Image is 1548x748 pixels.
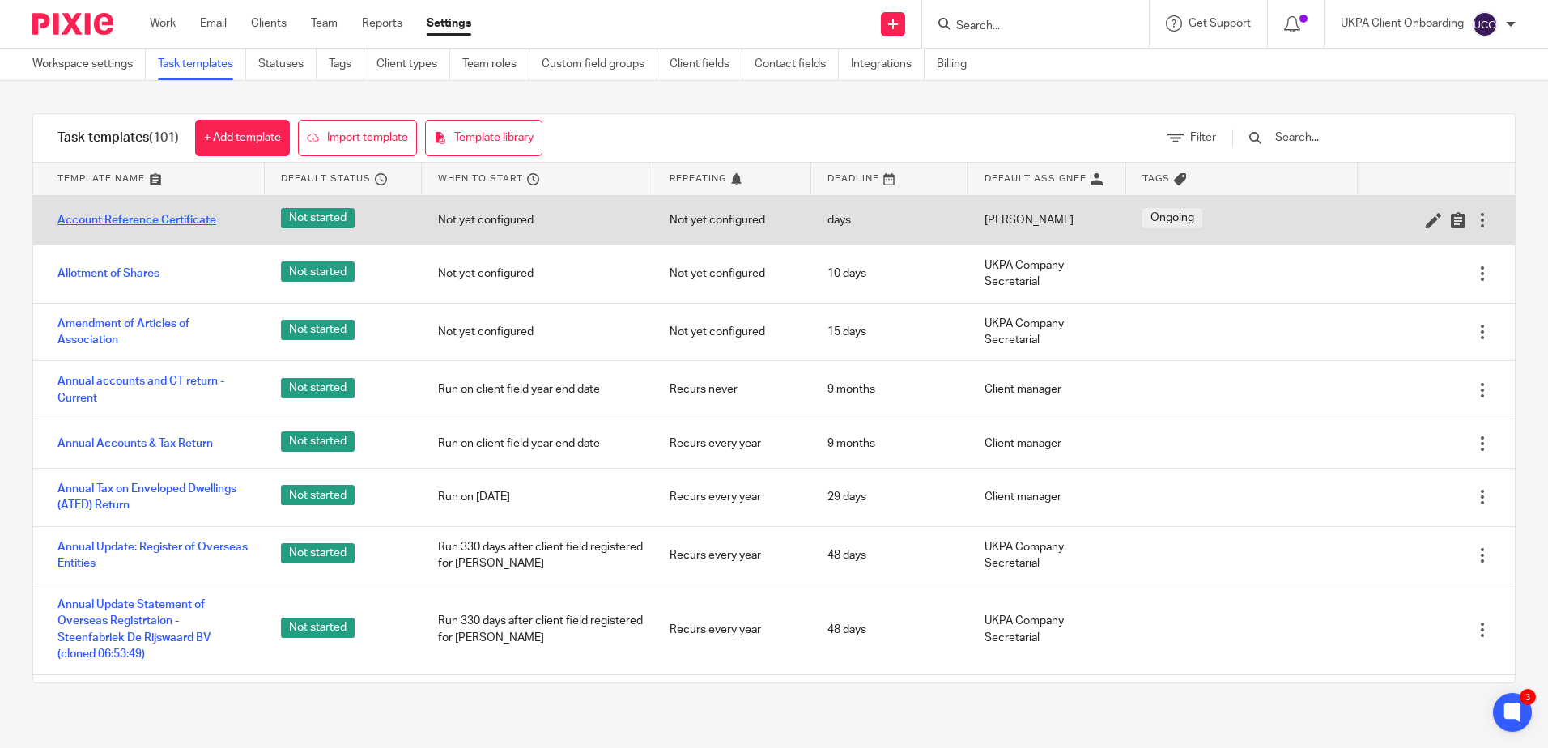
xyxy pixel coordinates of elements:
[811,253,968,294] div: 10 days
[57,373,249,406] a: Annual accounts and CT return - Current
[462,49,529,80] a: Team roles
[376,49,450,80] a: Client types
[542,49,657,80] a: Custom field groups
[57,597,249,662] a: Annual Update Statement of Overseas Registrtaion - Steenfabriek De Rijswaard BV (cloned 06:53:49)
[57,266,159,282] a: Allotment of Shares
[298,120,417,156] a: Import template
[150,15,176,32] a: Work
[57,481,249,514] a: Annual Tax on Enveloped Dwellings (ATED) Return
[811,610,968,650] div: 48 days
[281,261,355,282] span: Not started
[985,172,1087,185] span: Default assignee
[811,200,968,240] div: days
[1472,11,1498,37] img: svg%3E
[281,320,355,340] span: Not started
[311,15,338,32] a: Team
[422,423,653,464] div: Run on client field year end date
[422,253,653,294] div: Not yet configured
[968,245,1125,303] div: UKPA Company Secretarial
[281,543,355,563] span: Not started
[427,15,471,32] a: Settings
[937,49,979,80] a: Billing
[968,675,1125,733] div: UKPA Company Secretarial
[32,49,146,80] a: Workspace settings
[811,312,968,352] div: 15 days
[149,131,179,144] span: (101)
[1150,210,1194,226] span: Ongoing
[811,535,968,576] div: 48 days
[57,316,249,349] a: Amendment of Articles of Association
[851,49,925,80] a: Integrations
[57,172,145,185] span: Template name
[57,436,213,452] a: Annual Accounts & Tax Return
[281,378,355,398] span: Not started
[827,172,879,185] span: Deadline
[422,200,653,240] div: Not yet configured
[281,172,371,185] span: Default status
[670,172,726,185] span: Repeating
[653,369,810,410] div: Recurs never
[653,253,810,294] div: Not yet configured
[422,601,653,658] div: Run 330 days after client field registered for [PERSON_NAME]
[811,369,968,410] div: 9 months
[422,369,653,410] div: Run on client field year end date
[1274,129,1462,147] input: Search...
[670,49,742,80] a: Client fields
[57,539,249,572] a: Annual Update: Register of Overseas Entities
[438,172,523,185] span: When to start
[57,212,216,228] a: Account Reference Certificate
[422,477,653,517] div: Run on [DATE]
[158,49,246,80] a: Task templates
[1341,15,1464,32] p: UKPA Client Onboarding
[425,120,542,156] a: Template library
[968,477,1125,517] div: Client manager
[653,312,810,352] div: Not yet configured
[968,527,1125,584] div: UKPA Company Secretarial
[281,208,355,228] span: Not started
[955,19,1100,34] input: Search
[195,120,290,156] a: + Add template
[200,15,227,32] a: Email
[57,130,179,147] h1: Task templates
[329,49,364,80] a: Tags
[1142,172,1170,185] span: Tags
[281,485,355,505] span: Not started
[968,304,1125,361] div: UKPA Company Secretarial
[1189,18,1251,29] span: Get Support
[422,527,653,584] div: Run 330 days after client field registered for [PERSON_NAME]
[755,49,839,80] a: Contact fields
[653,610,810,650] div: Recurs every year
[968,423,1125,464] div: Client manager
[968,200,1125,240] div: [PERSON_NAME]
[281,618,355,638] span: Not started
[422,312,653,352] div: Not yet configured
[362,15,402,32] a: Reports
[251,15,287,32] a: Clients
[281,431,355,452] span: Not started
[1520,689,1536,705] div: 3
[32,13,113,35] img: Pixie
[968,601,1125,658] div: UKPA Company Secretarial
[811,423,968,464] div: 9 months
[968,369,1125,410] div: Client manager
[811,477,968,517] div: 29 days
[653,423,810,464] div: Recurs every year
[653,477,810,517] div: Recurs every year
[653,200,810,240] div: Not yet configured
[1190,132,1216,143] span: Filter
[653,535,810,576] div: Recurs every year
[258,49,317,80] a: Statuses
